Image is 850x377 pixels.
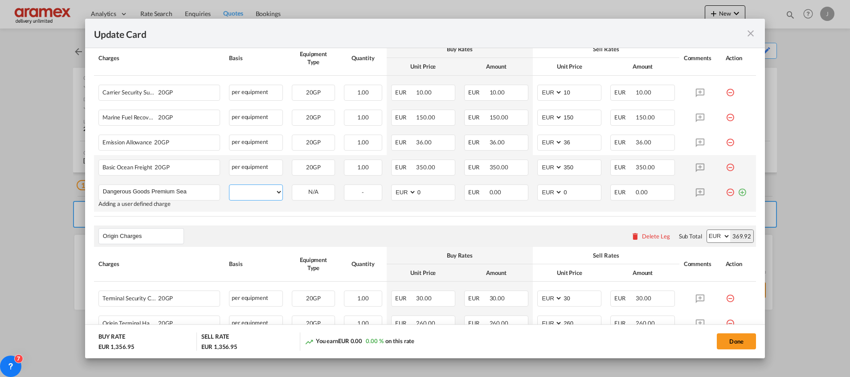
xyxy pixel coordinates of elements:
[490,164,508,171] span: 350.00
[468,114,488,121] span: EUR
[201,332,229,343] div: SELL RATE
[490,295,505,302] span: 30.00
[229,160,283,176] div: per equipment
[357,139,369,146] span: 1.00
[357,114,369,121] span: 1.00
[201,343,237,351] div: EUR 1,356.95
[721,41,756,75] th: Action
[730,230,753,242] div: 369.92
[305,337,415,346] div: You earn on this rate
[305,337,314,346] md-icon: icon-trending-up
[490,89,505,96] span: 10.00
[102,135,188,146] div: Emission Allowance
[102,160,188,171] div: Basic Ocean Freight
[726,316,735,324] md-icon: icon-minus-circle-outline red-400-fg
[102,316,188,327] div: Origin Terminal Handling Charge (OTHC)
[636,295,651,302] span: 30.00
[636,164,654,171] span: 350.00
[537,251,674,259] div: Sell Rates
[395,114,415,121] span: EUR
[490,188,502,196] span: 0.00
[460,58,533,75] th: Amount
[103,229,184,243] input: Leg Name
[614,89,634,96] span: EUR
[229,316,283,332] div: per equipment
[726,85,735,94] md-icon: icon-minus-circle-outline red-400-fg
[416,320,435,327] span: 260.00
[357,89,369,96] span: 1.00
[468,139,488,146] span: EUR
[156,320,173,327] span: 20GP
[395,139,415,146] span: EUR
[563,291,601,304] input: 30
[490,139,505,146] span: 36.00
[490,114,508,121] span: 150.00
[156,295,173,302] span: 20GP
[395,295,415,302] span: EUR
[98,260,220,268] div: Charges
[94,28,745,39] div: Update Card
[533,58,606,75] th: Unit Price
[563,85,601,98] input: 10
[102,110,188,121] div: Marine Fuel Recovery(MFR)
[156,89,173,96] span: 20GP
[387,58,460,75] th: Unit Price
[614,295,634,302] span: EUR
[631,232,640,241] md-icon: icon-delete
[614,188,634,196] span: EUR
[98,201,220,207] div: Adding a user defined charge
[391,251,528,259] div: Buy Rates
[102,291,188,302] div: Terminal Security Charges
[85,19,765,358] md-dialog: Update CardPort of ...
[563,316,601,329] input: 260
[292,185,335,199] div: N/A
[416,139,432,146] span: 36.00
[366,337,383,344] span: 0.00 %
[416,114,435,121] span: 150.00
[417,185,455,198] input: 0
[395,89,415,96] span: EUR
[606,264,679,282] th: Amount
[563,160,601,173] input: 350
[679,41,721,75] th: Comments
[229,260,283,268] div: Basis
[642,233,670,240] div: Delete Leg
[416,164,435,171] span: 350.00
[99,185,220,198] md-input-container: Dangerous Goods Premium Sea
[636,188,648,196] span: 0.00
[468,295,488,302] span: EUR
[614,320,634,327] span: EUR
[306,139,321,146] span: 20GP
[306,295,321,302] span: 20GP
[416,89,432,96] span: 10.00
[292,50,335,66] div: Equipment Type
[338,337,362,344] span: EUR 0.00
[460,264,533,282] th: Amount
[563,135,601,148] input: 36
[306,114,321,121] span: 20GP
[416,295,432,302] span: 30.00
[344,260,382,268] div: Quantity
[156,114,173,121] span: 20GP
[229,85,283,101] div: per equipment
[614,164,634,171] span: EUR
[391,45,528,53] div: Buy Rates
[306,89,321,96] span: 20GP
[395,320,415,327] span: EUR
[468,89,488,96] span: EUR
[738,184,747,193] md-icon: icon-plus-circle-outline green-400-fg
[357,164,369,171] span: 1.00
[717,333,756,349] button: Done
[468,164,488,171] span: EUR
[102,85,188,96] div: Carrier Security Surcharge
[357,320,369,327] span: 1.00
[292,256,335,272] div: Equipment Type
[606,58,679,75] th: Amount
[229,291,283,307] div: per equipment
[614,139,634,146] span: EUR
[679,247,721,282] th: Comments
[229,135,283,151] div: per equipment
[468,320,488,327] span: EUR
[726,110,735,119] md-icon: icon-minus-circle-outline red-400-fg
[726,184,735,193] md-icon: icon-minus-circle-outline red-400-fg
